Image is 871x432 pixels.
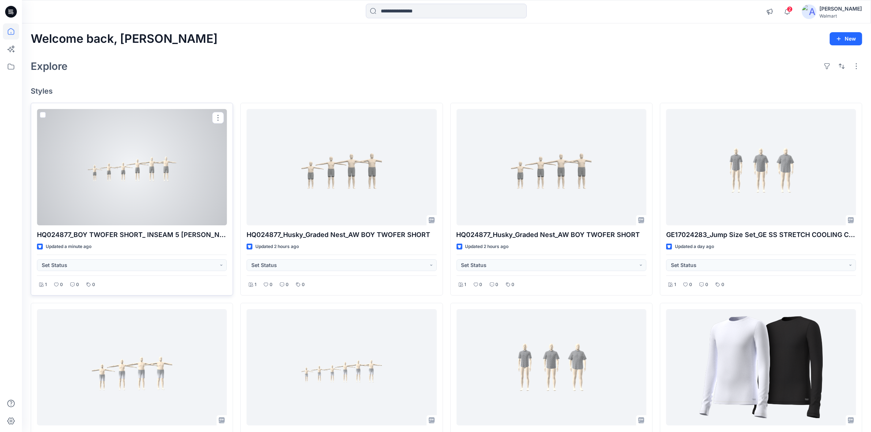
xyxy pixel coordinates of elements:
div: Walmart [819,13,862,19]
a: 021723_Husky_Graded Nest_AW Boys Soccer Short1 [37,309,227,425]
p: 0 [480,281,483,289]
a: HQ024877_BOY TWOFER SHORT_ INSEAM 5 minch [37,109,227,225]
p: Updated a day ago [675,243,714,251]
p: 1 [674,281,676,289]
p: HQ024877_Husky_Graded Nest_AW BOY TWOFER SHORT [457,230,646,240]
a: AA-SS26-453-B_LS COMPRESSION TOP [666,309,856,425]
p: Updated a minute ago [46,243,91,251]
a: GE17024283_Jump Size Set_GE SS STRETCH COOLING COMMUTER SHIRT [666,109,856,225]
span: 2 [787,6,793,12]
div: [PERSON_NAME] [819,4,862,13]
p: 0 [270,281,273,289]
p: 0 [92,281,95,289]
p: HQ024877_Husky_Graded Nest_AW BOY TWOFER SHORT [247,230,436,240]
p: Updated 2 hours ago [465,243,509,251]
p: 0 [705,281,708,289]
p: 0 [286,281,289,289]
a: HQ024283_Jump Size Set_GE SS STRETCH COOLING COMMUTER SHIRT [457,309,646,425]
p: 0 [302,281,305,289]
p: 1 [45,281,47,289]
a: 021723_Regular_Graded Nest_AW Boys Soccer Short1 [247,309,436,425]
p: 0 [76,281,79,289]
a: HQ024877_Husky_Graded Nest_AW BOY TWOFER SHORT [247,109,436,225]
p: 0 [689,281,692,289]
p: 0 [512,281,515,289]
p: 0 [496,281,499,289]
p: 0 [721,281,724,289]
p: 0 [60,281,63,289]
p: 1 [255,281,256,289]
h4: Styles [31,87,862,95]
p: HQ024877_BOY TWOFER SHORT_ INSEAM 5 [PERSON_NAME] [37,230,227,240]
button: New [830,32,862,45]
p: GE17024283_Jump Size Set_GE SS STRETCH COOLING COMMUTER SHIRT [666,230,856,240]
p: 1 [465,281,466,289]
a: HQ024877_Husky_Graded Nest_AW BOY TWOFER SHORT [457,109,646,225]
img: avatar [802,4,816,19]
h2: Explore [31,60,68,72]
p: Updated 2 hours ago [255,243,299,251]
h2: Welcome back, [PERSON_NAME] [31,32,218,46]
